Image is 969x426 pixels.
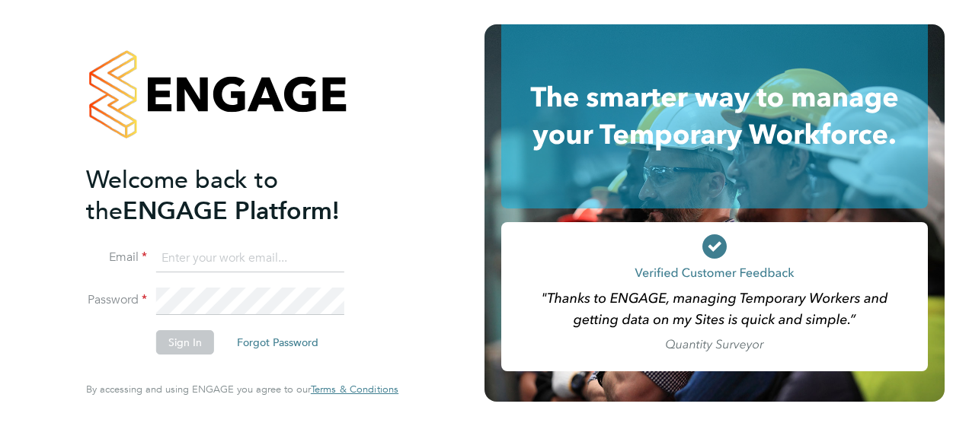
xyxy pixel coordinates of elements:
input: Enter your work email... [156,245,344,272]
span: By accessing and using ENGAGE you agree to our [86,383,398,396]
span: Terms & Conditions [311,383,398,396]
h2: ENGAGE Platform! [86,164,383,227]
label: Email [86,250,147,265]
button: Forgot Password [225,330,331,354]
span: Welcome back to the [86,165,278,226]
a: Terms & Conditions [311,383,398,396]
label: Password [86,292,147,308]
button: Sign In [156,330,214,354]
